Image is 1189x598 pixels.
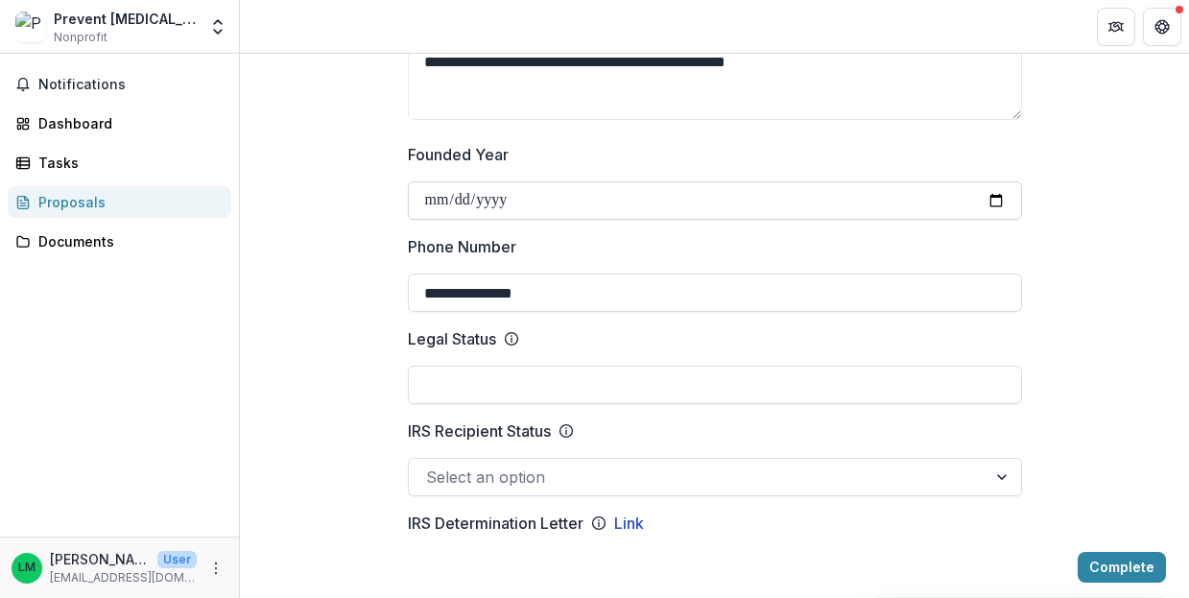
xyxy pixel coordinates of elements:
button: Complete [1078,552,1166,583]
div: Lisa Morgan-Klepeis [18,562,36,574]
p: [EMAIL_ADDRESS][DOMAIN_NAME] [50,569,197,586]
p: User [157,551,197,568]
p: Founded Year [408,143,509,166]
button: Open entity switcher [204,8,231,46]
div: Prevent [MEDICAL_DATA] [US_STATE], Inc. [54,9,197,29]
div: Proposals [38,192,216,212]
span: Nonprofit [54,29,107,46]
a: Dashboard [8,108,231,139]
a: Link [614,512,644,535]
button: Notifications [8,69,231,100]
button: Partners [1097,8,1135,46]
img: Prevent Child Abuse New York, Inc. [15,12,46,42]
a: Proposals [8,186,231,218]
p: IRS Recipient Status [408,419,551,443]
p: Phone Number [408,235,516,258]
a: Tasks [8,147,231,179]
div: Dashboard [38,113,216,133]
p: Legal Status [408,327,496,350]
button: Get Help [1143,8,1181,46]
p: [PERSON_NAME] [50,549,150,569]
a: Documents [8,226,231,257]
div: Documents [38,231,216,251]
span: Notifications [38,77,224,93]
button: More [204,557,227,580]
p: IRS Determination Letter [408,512,583,535]
div: Tasks [38,153,216,173]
